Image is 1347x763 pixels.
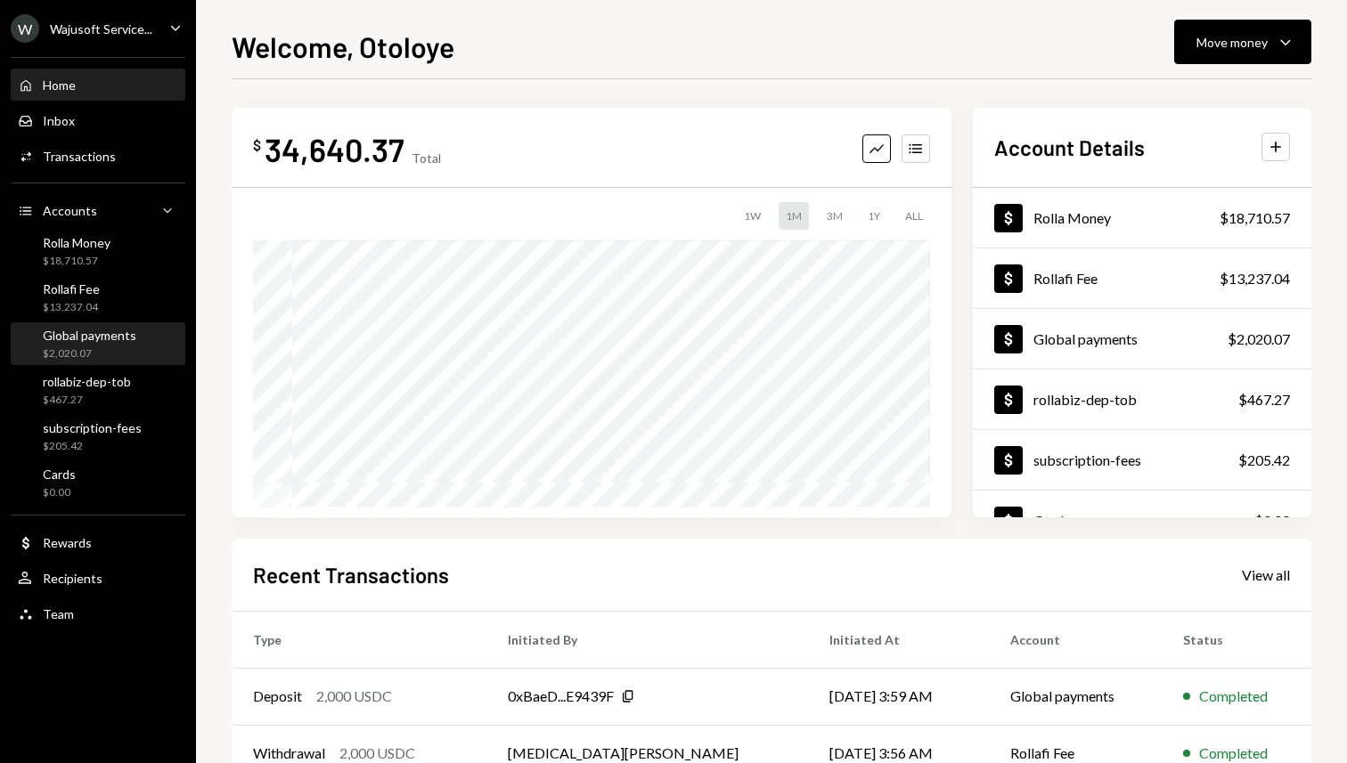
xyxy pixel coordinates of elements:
[232,611,486,668] th: Type
[43,113,75,128] div: Inbox
[11,369,185,411] a: rollabiz-dep-tob$467.27
[779,202,809,230] div: 1M
[1033,209,1111,226] div: Rolla Money
[1033,512,1070,529] div: Cards
[1220,268,1290,289] div: $13,237.04
[11,597,185,629] a: Team
[989,611,1162,668] th: Account
[43,235,110,250] div: Rolla Money
[43,346,136,361] div: $2,020.07
[11,14,39,43] div: W
[43,374,131,389] div: rollabiz-dep-tob
[11,194,185,226] a: Accounts
[1228,329,1290,350] div: $2,020.07
[43,420,142,435] div: subscription-fees
[508,686,614,707] div: 0xBaeD...E9439F
[43,606,74,621] div: Team
[861,202,887,230] div: 1Y
[43,393,131,408] div: $467.27
[1238,450,1290,471] div: $205.42
[11,562,185,594] a: Recipients
[232,28,454,64] h1: Welcome, Otoloye
[973,248,1311,308] a: Rollafi Fee$13,237.04
[1033,391,1137,408] div: rollabiz-dep-tob
[43,300,100,315] div: $13,237.04
[1033,270,1098,287] div: Rollafi Fee
[1033,330,1138,347] div: Global payments
[820,202,850,230] div: 3M
[43,535,92,550] div: Rewards
[43,254,110,269] div: $18,710.57
[486,611,808,668] th: Initiated By
[994,133,1145,162] h2: Account Details
[1174,20,1311,64] button: Move money
[1162,611,1311,668] th: Status
[43,439,142,454] div: $205.42
[898,202,930,230] div: ALL
[989,668,1162,725] td: Global payments
[43,467,76,482] div: Cards
[1238,389,1290,410] div: $467.27
[973,188,1311,248] a: Rolla Money$18,710.57
[11,276,185,319] a: Rollafi Fee$13,237.04
[1254,510,1290,532] div: $0.00
[11,69,185,101] a: Home
[265,129,404,169] div: 34,640.37
[973,430,1311,490] a: subscription-fees$205.42
[11,526,185,558] a: Rewards
[253,686,302,707] div: Deposit
[43,485,76,500] div: $0.00
[737,202,768,230] div: 1W
[1242,564,1290,584] a: View all
[43,571,102,586] div: Recipients
[973,491,1311,550] a: Cards$0.00
[1220,207,1290,229] div: $18,710.57
[1199,686,1268,707] div: Completed
[973,369,1311,429] a: rollabiz-dep-tob$467.27
[43,328,136,343] div: Global payments
[43,77,76,93] div: Home
[11,104,185,136] a: Inbox
[808,611,989,668] th: Initiated At
[1196,33,1268,52] div: Move money
[316,686,392,707] div: 2,000 USDC
[11,140,185,172] a: Transactions
[50,21,152,37] div: Wajusoft Service...
[43,203,97,218] div: Accounts
[973,309,1311,369] a: Global payments$2,020.07
[43,281,100,296] div: Rollafi Fee
[11,322,185,365] a: Global payments$2,020.07
[11,461,185,504] a: Cards$0.00
[11,230,185,272] a: Rolla Money$18,710.57
[253,136,261,154] div: $
[43,149,116,164] div: Transactions
[1242,566,1290,584] div: View all
[412,150,441,166] div: Total
[1033,451,1141,468] div: subscription-fees
[11,415,185,458] a: subscription-fees$205.42
[808,668,989,725] td: [DATE] 3:59 AM
[253,560,449,589] h2: Recent Transactions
